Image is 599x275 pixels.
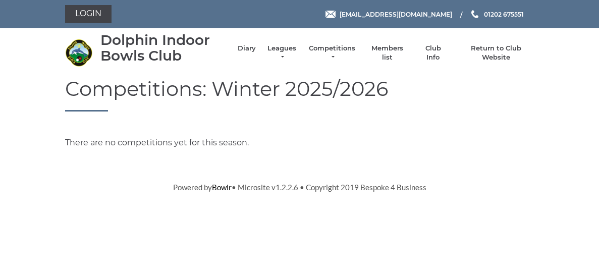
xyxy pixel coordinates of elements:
[212,183,232,192] a: Bowlr
[325,11,336,18] img: Email
[238,44,256,53] a: Diary
[484,10,524,18] span: 01202 675551
[308,44,356,62] a: Competitions
[340,10,452,18] span: [EMAIL_ADDRESS][DOMAIN_NAME]
[418,44,448,62] a: Club Info
[325,10,452,19] a: Email [EMAIL_ADDRESS][DOMAIN_NAME]
[366,44,408,62] a: Members list
[58,137,542,149] div: There are no competitions yet for this season.
[65,5,112,23] a: Login
[266,44,298,62] a: Leagues
[471,10,478,18] img: Phone us
[458,44,534,62] a: Return to Club Website
[65,78,534,112] h1: Competitions: Winter 2025/2026
[470,10,524,19] a: Phone us 01202 675551
[65,39,93,67] img: Dolphin Indoor Bowls Club
[173,183,426,192] span: Powered by • Microsite v1.2.2.6 • Copyright 2019 Bespoke 4 Business
[100,32,228,64] div: Dolphin Indoor Bowls Club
